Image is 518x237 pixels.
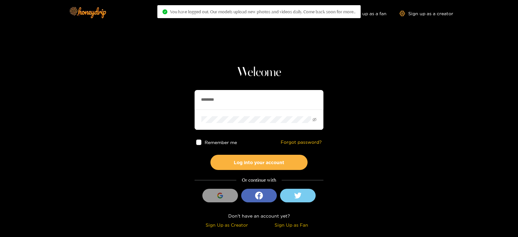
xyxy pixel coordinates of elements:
h1: Welcome [195,65,323,80]
a: Forgot password? [281,140,322,145]
div: Sign Up as Fan [261,221,322,229]
div: Don't have an account yet? [195,212,323,220]
span: Remember me [205,140,237,145]
div: Or continue with [195,176,323,184]
button: Log into your account [210,155,308,170]
div: Sign Up as Creator [196,221,257,229]
a: Sign up as a fan [342,11,387,16]
span: You have logged out. Our models upload new photos and videos daily. Come back soon for more.. [170,9,355,14]
a: Sign up as a creator [400,11,453,16]
span: check-circle [163,9,167,14]
span: eye-invisible [312,118,317,122]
